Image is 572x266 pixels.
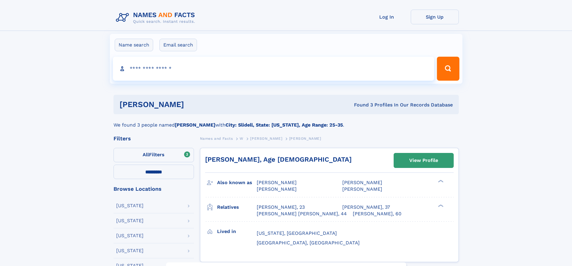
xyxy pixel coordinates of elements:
[200,135,233,142] a: Names and Facts
[175,122,215,128] b: [PERSON_NAME]
[257,204,305,211] a: [PERSON_NAME], 23
[437,204,444,208] div: ❯
[342,204,390,211] a: [PERSON_NAME], 37
[437,179,444,183] div: ❯
[113,186,194,192] div: Browse Locations
[257,211,347,217] a: [PERSON_NAME] [PERSON_NAME], 44
[120,101,269,108] h1: [PERSON_NAME]
[240,136,244,141] span: W
[113,114,459,129] div: We found 3 people named with .
[257,230,337,236] span: [US_STATE], [GEOGRAPHIC_DATA]
[116,233,144,238] div: [US_STATE]
[116,248,144,253] div: [US_STATE]
[115,39,153,51] label: Name search
[217,178,257,188] h3: Also known as
[353,211,401,217] a: [PERSON_NAME], 60
[113,136,194,141] div: Filters
[257,180,297,185] span: [PERSON_NAME]
[116,218,144,223] div: [US_STATE]
[257,186,297,192] span: [PERSON_NAME]
[159,39,197,51] label: Email search
[205,156,352,163] a: [PERSON_NAME], Age [DEMOGRAPHIC_DATA]
[113,57,434,81] input: search input
[113,10,200,26] img: Logo Names and Facts
[116,203,144,208] div: [US_STATE]
[411,10,459,24] a: Sign Up
[217,202,257,212] h3: Relatives
[113,148,194,162] label: Filters
[217,226,257,237] h3: Lived in
[409,154,438,167] div: View Profile
[394,153,453,168] a: View Profile
[250,135,282,142] a: [PERSON_NAME]
[269,102,453,108] div: Found 3 Profiles In Our Records Database
[143,152,149,157] span: All
[342,186,382,192] span: [PERSON_NAME]
[342,180,382,185] span: [PERSON_NAME]
[289,136,321,141] span: [PERSON_NAME]
[363,10,411,24] a: Log In
[225,122,343,128] b: City: Slidell, State: [US_STATE], Age Range: 25-35
[437,57,459,81] button: Search Button
[240,135,244,142] a: W
[257,240,360,246] span: [GEOGRAPHIC_DATA], [GEOGRAPHIC_DATA]
[250,136,282,141] span: [PERSON_NAME]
